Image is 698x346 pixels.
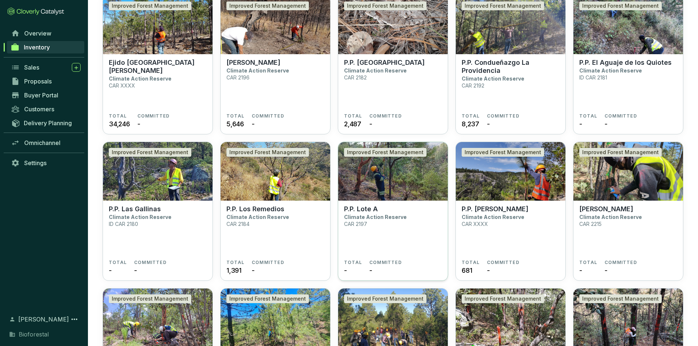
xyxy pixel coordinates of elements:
a: Overview [7,27,84,40]
span: COMMITTED [369,260,402,265]
div: Improved Forest Management [344,148,426,157]
p: [PERSON_NAME] [579,205,633,213]
span: Delivery Planning [24,119,72,127]
span: TOTAL [579,260,597,265]
span: TOTAL [226,113,244,119]
img: P.P. Lote A [338,142,448,201]
span: Sales [24,64,39,71]
span: TOTAL [462,113,480,119]
p: Climate Action Reserve [579,214,642,220]
span: COMMITTED [605,113,637,119]
div: Improved Forest Management [462,294,544,303]
span: Inventory [24,44,50,51]
span: Customers [24,105,54,113]
img: P.P. Los Remedios [221,142,330,201]
p: CAR 2215 [579,221,602,227]
div: Improved Forest Management [109,294,191,303]
span: COMMITTED [369,113,402,119]
span: COMMITTED [134,260,167,265]
p: Climate Action Reserve [344,67,407,74]
span: COMMITTED [487,260,520,265]
span: 2,487 [344,119,361,129]
p: P.P. El Aguaje de los Quiotes [579,59,672,67]
a: P.P. Lote AImproved Forest ManagementP.P. Lote AClimate Action ReserveCAR 2197TOTAL-COMMITTED- [338,142,448,281]
span: - [605,119,607,129]
p: ID CAR 2181 [579,74,607,81]
span: - [369,265,372,275]
span: - [579,119,582,129]
span: TOTAL [109,260,127,265]
span: - [252,265,255,275]
span: - [252,119,255,129]
p: P.P. [GEOGRAPHIC_DATA] [344,59,425,67]
span: TOTAL [462,260,480,265]
p: P.P. Las Gallinas [109,205,161,213]
span: - [344,265,347,275]
span: TOTAL [226,260,244,265]
div: Improved Forest Management [462,1,544,10]
a: Delivery Planning [7,117,84,129]
span: COMMITTED [252,260,284,265]
a: Sales [7,61,84,74]
p: CAR XXXX [462,221,488,227]
p: Climate Action Reserve [109,214,171,220]
div: Improved Forest Management [226,1,309,10]
span: 1,391 [226,265,241,275]
div: Improved Forest Management [579,294,662,303]
span: - [487,265,490,275]
p: Climate Action Reserve [226,67,289,74]
a: P.P. Mesa de BandaImproved Forest ManagementP.P. [PERSON_NAME]Climate Action ReserveCAR XXXXTOTAL... [455,142,566,281]
p: P.P. Los Remedios [226,205,284,213]
p: CAR 2192 [462,82,484,89]
a: Inventory [7,41,84,53]
a: Omnichannel [7,137,84,149]
p: Climate Action Reserve [462,214,524,220]
a: P.P. Las GallinasImproved Forest ManagementP.P. Las GallinasClimate Action ReserveID CAR 2180TOTA... [103,142,213,281]
p: Climate Action Reserve [462,75,524,82]
a: P.P. Los RemediosImproved Forest ManagementP.P. Los RemediosClimate Action ReserveCAR 2184TOTAL1,... [220,142,330,281]
span: 5,646 [226,119,244,129]
span: COMMITTED [487,113,520,119]
span: TOTAL [344,113,362,119]
p: P.P. Lote A [344,205,378,213]
a: Settings [7,157,84,169]
p: P.P. Condueñazgo La Providencia [462,59,559,75]
img: Ejido Gasachi [573,142,683,201]
span: COMMITTED [605,260,637,265]
p: Climate Action Reserve [579,67,642,74]
p: ID CAR 2180 [109,221,138,227]
span: - [137,119,140,129]
span: TOTAL [579,113,597,119]
span: TOTAL [109,113,127,119]
div: Improved Forest Management [579,1,662,10]
span: Buyer Portal [24,92,58,99]
div: Improved Forest Management [109,148,191,157]
span: 681 [462,265,472,275]
img: P.P. Las Gallinas [103,142,213,201]
span: Settings [24,159,47,167]
span: Overview [24,30,51,37]
a: Customers [7,103,84,115]
a: Ejido GasachiImproved Forest Management[PERSON_NAME]Climate Action ReserveCAR 2215TOTAL-COMMITTED- [573,142,683,281]
p: CAR 2182 [344,74,367,81]
span: - [579,265,582,275]
span: Omnichannel [24,139,60,146]
div: Improved Forest Management [344,1,426,10]
span: - [369,119,372,129]
p: CAR 2196 [226,74,250,81]
div: Improved Forest Management [579,148,662,157]
span: - [605,265,607,275]
div: Improved Forest Management [109,1,191,10]
p: Climate Action Reserve [109,75,171,82]
p: CAR XXXX [109,82,135,89]
p: CAR 2184 [226,221,250,227]
span: Bioforestal [19,330,49,339]
span: [PERSON_NAME] [18,315,69,324]
a: Buyer Portal [7,89,84,101]
p: [PERSON_NAME] [226,59,280,67]
p: CAR 2197 [344,221,367,227]
span: COMMITTED [137,113,170,119]
div: Improved Forest Management [462,148,544,157]
a: Proposals [7,75,84,88]
span: Proposals [24,78,52,85]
